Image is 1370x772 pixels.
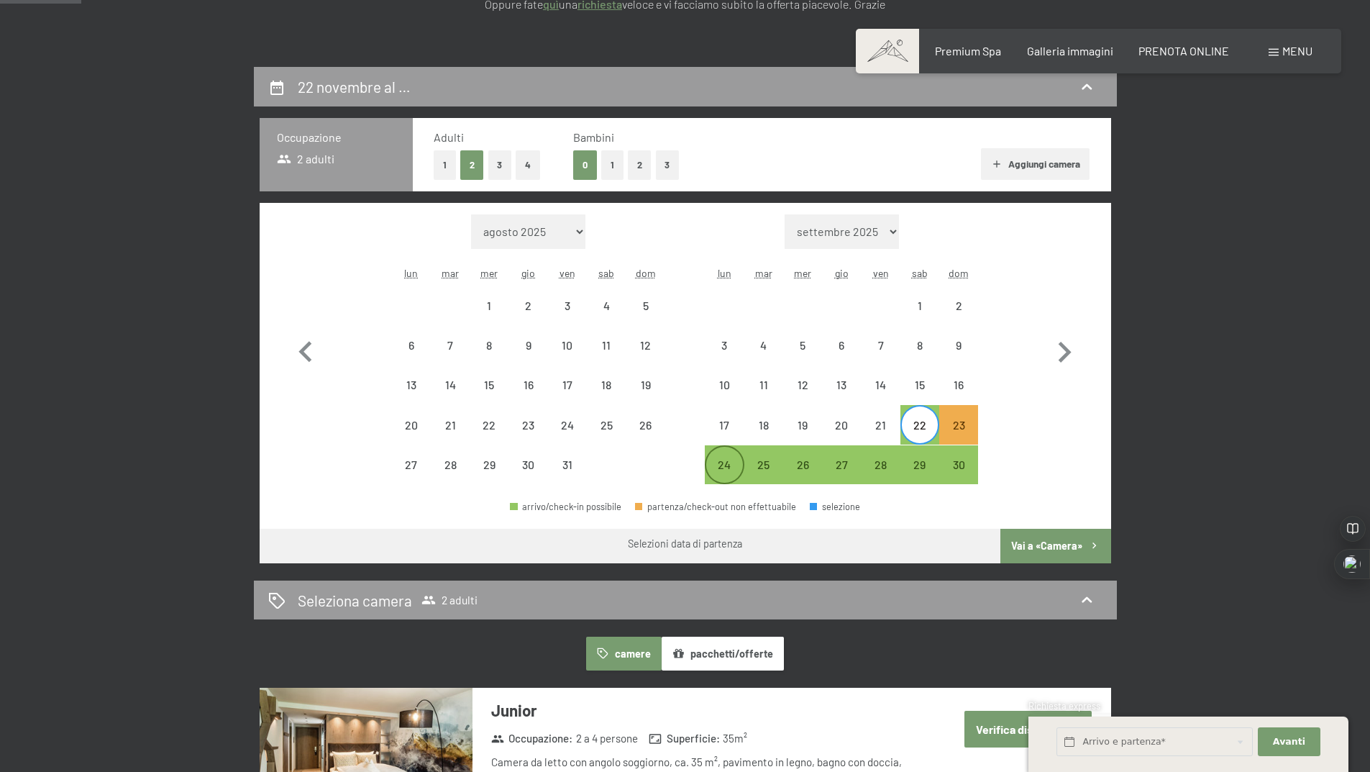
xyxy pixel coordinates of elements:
div: partenza/check-out non effettuabile [587,286,626,325]
a: PRENOTA ONLINE [1138,44,1229,58]
div: partenza/check-out non effettuabile [548,405,587,444]
div: partenza/check-out non effettuabile [587,405,626,444]
div: partenza/check-out non effettuabile [470,445,508,484]
div: Fri Nov 07 2025 [861,326,900,365]
div: partenza/check-out non effettuabile [744,405,783,444]
span: Menu [1282,44,1312,58]
span: 35 m² [723,731,747,746]
div: Fri Oct 03 2025 [548,286,587,325]
div: partenza/check-out non effettuabile [822,326,861,365]
span: 2 a 4 persone [576,731,638,746]
div: 7 [862,340,898,376]
div: 17 [706,419,742,455]
abbr: mercoledì [794,267,811,279]
div: Wed Oct 29 2025 [470,445,508,484]
div: 29 [471,459,507,495]
h2: 22 novembre al … [298,78,411,96]
div: partenza/check-out non effettuabile [392,445,431,484]
div: partenza/check-out non effettuabile [705,365,744,404]
div: Mon Oct 13 2025 [392,365,431,404]
span: Galleria immagini [1027,44,1113,58]
div: Fri Nov 21 2025 [861,405,900,444]
button: 1 [601,150,624,180]
button: Mese successivo [1044,214,1085,485]
div: partenza/check-out non effettuabile [939,286,978,325]
div: 25 [746,459,782,495]
div: 12 [785,379,821,415]
div: Fri Nov 14 2025 [861,365,900,404]
div: Thu Oct 09 2025 [509,326,548,365]
div: partenza/check-out non effettuabile [509,365,548,404]
div: Thu Nov 20 2025 [822,405,861,444]
div: Tue Nov 25 2025 [744,445,783,484]
div: Thu Oct 23 2025 [509,405,548,444]
button: Vai a «Camera» [1000,529,1110,563]
div: 22 [471,419,507,455]
div: partenza/check-out non effettuabile [509,445,548,484]
div: partenza/check-out non effettuabile [470,405,508,444]
div: Thu Oct 02 2025 [509,286,548,325]
div: 13 [393,379,429,415]
div: 3 [549,300,585,336]
a: Premium Spa [935,44,1001,58]
div: Sat Nov 29 2025 [900,445,939,484]
abbr: lunedì [718,267,731,279]
button: 4 [516,150,540,180]
div: partenza/check-out non è effettuabile, poiché non è stato raggiunto il soggiorno minimo richiesto [939,405,978,444]
div: partenza/check-out non effettuabile [392,326,431,365]
div: 22 [902,419,938,455]
div: 19 [627,379,663,415]
div: partenza/check-out non effettuabile [861,405,900,444]
div: Wed Oct 01 2025 [470,286,508,325]
div: Wed Oct 22 2025 [470,405,508,444]
div: 4 [588,300,624,336]
div: partenza/check-out non effettuabile [783,326,822,365]
div: 11 [588,340,624,376]
div: partenza/check-out non effettuabile [783,405,822,444]
div: Wed Nov 19 2025 [783,405,822,444]
div: 5 [627,300,663,336]
div: 5 [785,340,821,376]
div: partenza/check-out non effettuabile [900,326,939,365]
div: Sun Oct 12 2025 [626,326,665,365]
div: 11 [746,379,782,415]
div: 8 [471,340,507,376]
div: Sun Nov 09 2025 [939,326,978,365]
div: 10 [706,379,742,415]
div: partenza/check-out non effettuabile [783,365,822,404]
div: partenza/check-out non effettuabile [900,286,939,325]
div: 16 [941,379,977,415]
div: 10 [549,340,585,376]
div: Sat Oct 18 2025 [587,365,626,404]
div: partenza/check-out non effettuabile [626,286,665,325]
div: partenza/check-out non effettuabile [822,365,861,404]
div: partenza/check-out non effettuabile [431,365,470,404]
abbr: mercoledì [480,267,498,279]
div: 15 [471,379,507,415]
div: 20 [823,419,859,455]
div: 24 [706,459,742,495]
abbr: martedì [442,267,459,279]
div: Sun Nov 16 2025 [939,365,978,404]
button: 1 [434,150,456,180]
div: partenza/check-out possibile [783,445,822,484]
div: partenza/check-out non effettuabile [548,286,587,325]
div: partenza/check-out non effettuabile [509,405,548,444]
div: Tue Nov 04 2025 [744,326,783,365]
button: Verifica disponibilità [964,711,1092,748]
div: 8 [902,340,938,376]
div: Fri Oct 17 2025 [548,365,587,404]
div: 12 [627,340,663,376]
div: partenza/check-out non effettuabile [635,502,796,512]
div: Tue Oct 07 2025 [431,326,470,365]
div: 17 [549,379,585,415]
div: partenza/check-out non effettuabile [861,326,900,365]
div: 24 [549,419,585,455]
div: partenza/check-out non effettuabile [744,326,783,365]
button: Mese precedente [285,214,326,485]
div: Mon Nov 03 2025 [705,326,744,365]
div: Sun Nov 23 2025 [939,405,978,444]
div: partenza/check-out non effettuabile [509,326,548,365]
div: partenza/check-out non effettuabile [900,365,939,404]
div: Thu Oct 30 2025 [509,445,548,484]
